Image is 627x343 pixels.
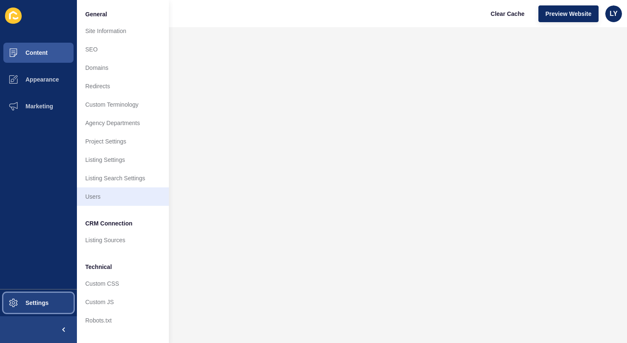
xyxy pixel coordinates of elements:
[77,187,169,206] a: Users
[77,293,169,311] a: Custom JS
[538,5,599,22] button: Preview Website
[77,95,169,114] a: Custom Terminology
[77,132,169,151] a: Project Settings
[77,231,169,249] a: Listing Sources
[85,263,112,271] span: Technical
[77,274,169,293] a: Custom CSS
[77,151,169,169] a: Listing Settings
[77,114,169,132] a: Agency Departments
[484,5,532,22] button: Clear Cache
[85,219,133,228] span: CRM Connection
[85,10,107,18] span: General
[77,40,169,59] a: SEO
[491,10,525,18] span: Clear Cache
[610,10,618,18] span: LY
[545,10,591,18] span: Preview Website
[77,77,169,95] a: Redirects
[77,22,169,40] a: Site Information
[77,59,169,77] a: Domains
[77,311,169,330] a: Robots.txt
[77,169,169,187] a: Listing Search Settings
